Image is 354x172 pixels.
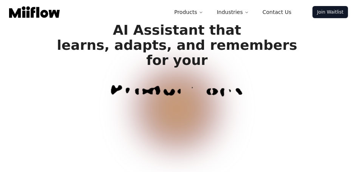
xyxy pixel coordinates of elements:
[211,5,255,20] button: Industries
[7,80,347,100] span: Customer service
[168,5,209,20] button: Products
[312,6,348,18] a: Join Waitlist
[6,6,63,18] a: Logo
[168,5,297,20] nav: Main
[257,5,297,20] a: Contact Us
[9,6,60,18] img: Logo
[51,23,303,68] h1: AI Assistant that learns, adapts, and remembers for your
